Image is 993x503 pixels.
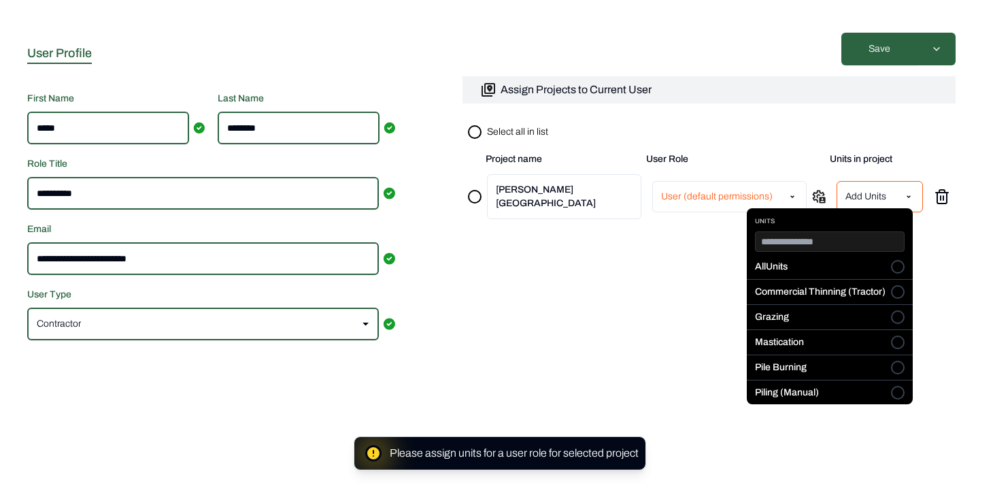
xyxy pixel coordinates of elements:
[747,208,913,404] div: Add Units
[755,386,819,400] label: Piling (Manual)
[755,310,789,324] label: Grazing
[755,260,788,274] label: All Units
[747,216,913,231] p: Units
[755,361,807,374] label: Pile Burning
[755,336,804,349] label: Mastication
[755,285,886,299] label: Commercial Thinning (Tractor)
